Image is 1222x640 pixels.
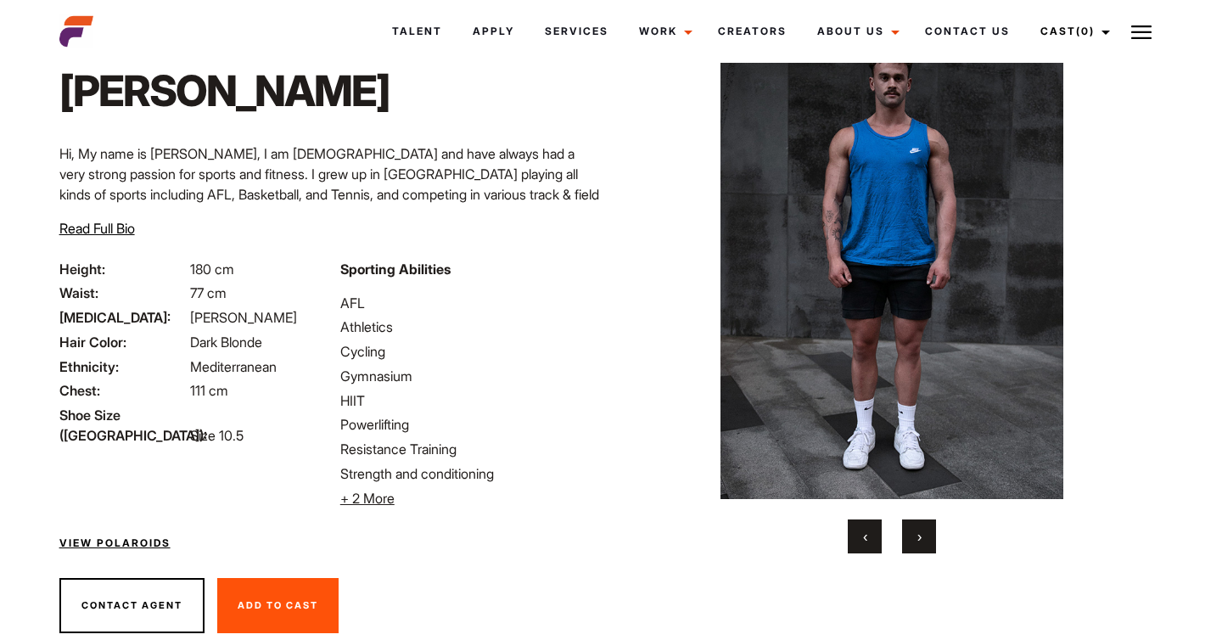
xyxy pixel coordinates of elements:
span: Hair Color: [59,332,187,352]
li: Strength and conditioning [340,463,601,484]
li: Cycling [340,341,601,362]
span: Ethnicity: [59,356,187,377]
span: Dark Blonde [190,334,262,351]
a: Services [530,8,624,54]
p: Hi, My name is [PERSON_NAME], I am [DEMOGRAPHIC_DATA] and have always had a very strong passion f... [59,143,601,286]
span: 77 cm [190,284,227,301]
span: (0) [1076,25,1095,37]
a: Work [624,8,703,54]
span: Add To Cast [238,599,318,611]
span: 111 cm [190,382,228,399]
a: Talent [377,8,457,54]
span: [PERSON_NAME] [190,309,297,326]
li: Resistance Training [340,439,601,459]
h1: [PERSON_NAME] [59,65,390,116]
img: David6 [652,19,1132,499]
img: cropped-aefm-brand-fav-22-square.png [59,14,93,48]
li: Powerlifting [340,414,601,435]
span: Next [917,528,922,545]
button: Contact Agent [59,578,205,634]
li: AFL [340,293,601,313]
span: Shoe Size ([GEOGRAPHIC_DATA]): [59,405,187,446]
img: Burger icon [1131,22,1152,42]
span: Size 10.5 [190,427,244,444]
li: Athletics [340,317,601,337]
span: [MEDICAL_DATA]: [59,307,187,328]
span: Height: [59,259,187,279]
button: Read Full Bio [59,218,135,239]
a: Contact Us [910,8,1025,54]
span: Read Full Bio [59,220,135,237]
span: Waist: [59,283,187,303]
span: + 2 More [340,490,395,507]
a: Cast(0) [1025,8,1120,54]
span: Chest: [59,380,187,401]
a: About Us [802,8,910,54]
a: View Polaroids [59,536,171,551]
span: Mediterranean [190,358,277,375]
a: Apply [457,8,530,54]
span: Previous [863,528,867,545]
span: 180 cm [190,261,234,278]
li: HIIT [340,390,601,411]
button: Add To Cast [217,578,339,634]
li: Gymnasium [340,366,601,386]
strong: Sporting Abilities [340,261,451,278]
a: Creators [703,8,802,54]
